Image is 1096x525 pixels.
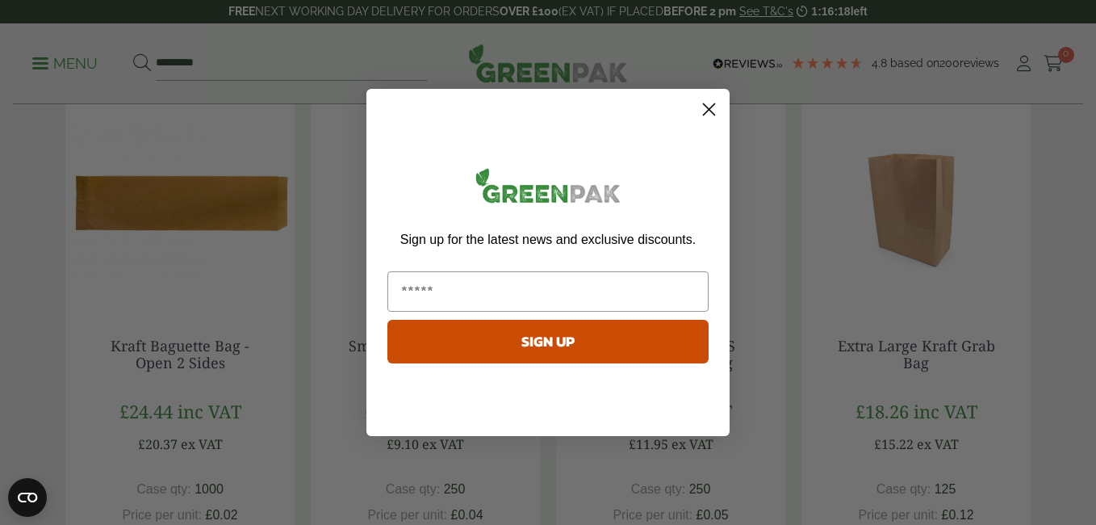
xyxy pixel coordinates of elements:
[387,271,709,312] input: Email
[695,95,723,124] button: Close dialog
[8,478,47,517] button: Open CMP widget
[387,320,709,363] button: SIGN UP
[387,162,709,216] img: greenpak_logo
[400,233,696,246] span: Sign up for the latest news and exclusive discounts.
